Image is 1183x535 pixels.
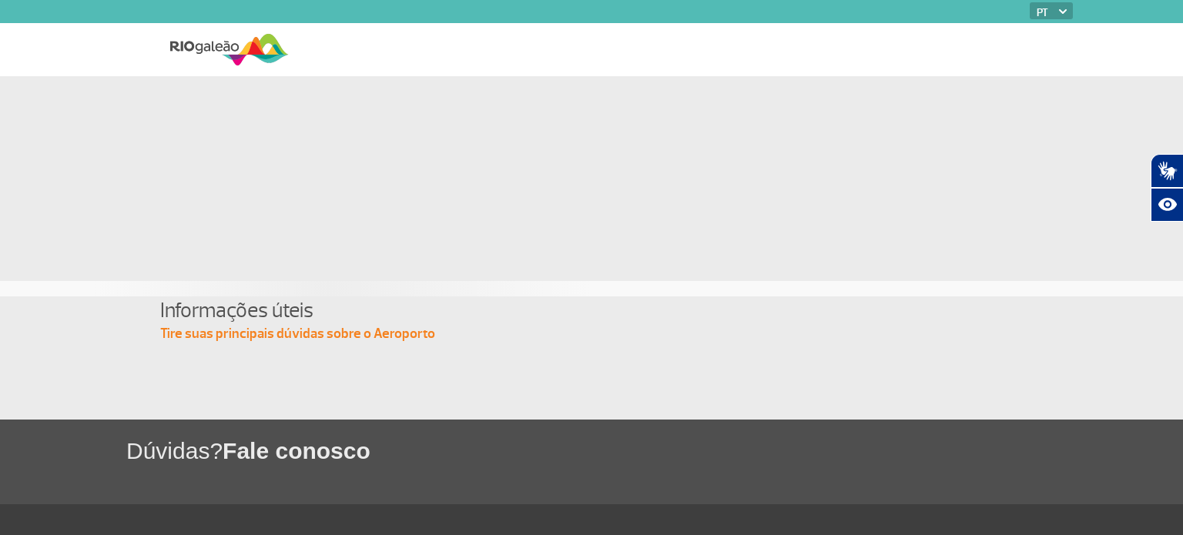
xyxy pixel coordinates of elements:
[1151,154,1183,222] div: Plugin de acessibilidade da Hand Talk.
[223,438,370,463] span: Fale conosco
[160,325,1023,343] p: Tire suas principais dúvidas sobre o Aeroporto
[160,296,1023,325] h4: Informações úteis
[1151,188,1183,222] button: Abrir recursos assistivos.
[126,435,1183,466] h1: Dúvidas?
[1151,154,1183,188] button: Abrir tradutor de língua de sinais.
